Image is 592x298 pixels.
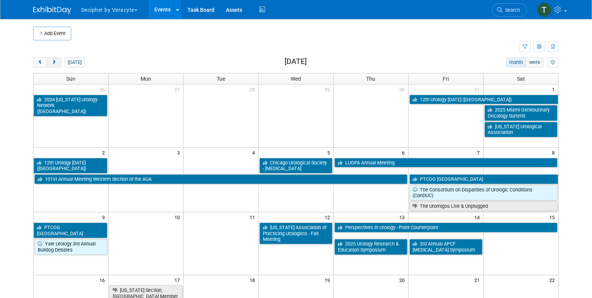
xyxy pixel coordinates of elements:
[334,223,558,233] a: Perspectives in Urology - Point Counterpoint
[34,239,107,255] a: Yale Urology 3rd Annual Bulldog Debates
[251,148,258,157] span: 4
[549,212,558,222] span: 15
[99,84,108,94] span: 26
[502,7,520,13] span: Search
[550,60,555,65] i: Personalize Calendar
[99,275,108,285] span: 16
[410,239,483,255] a: 3rd Annual APCF [MEDICAL_DATA] Symposium
[34,174,408,184] a: 101st Annual Meeting Western Section of the AUA
[366,76,376,82] span: Thu
[517,76,525,82] span: Sat
[410,174,558,184] a: PTCOG [GEOGRAPHIC_DATA]
[549,275,558,285] span: 22
[34,158,107,174] a: 12th Urology [DATE] ([GEOGRAPHIC_DATA])
[324,212,333,222] span: 12
[66,76,75,82] span: Sun
[324,84,333,94] span: 29
[47,57,61,67] button: next
[399,212,408,222] span: 13
[34,95,107,116] a: 2024 [US_STATE] Urology Network ([GEOGRAPHIC_DATA])
[174,212,183,222] span: 10
[249,275,258,285] span: 18
[176,148,183,157] span: 3
[526,57,544,67] button: week
[33,6,71,14] img: ExhibitDay
[485,122,558,137] a: [US_STATE] Urological Association
[474,212,483,222] span: 14
[101,148,108,157] span: 2
[410,201,558,211] a: The Uromigos Live & Unplugged
[141,76,151,82] span: Mon
[34,223,107,238] a: PTCOG [GEOGRAPHIC_DATA]
[492,3,527,17] a: Search
[324,275,333,285] span: 19
[174,84,183,94] span: 27
[334,239,408,255] a: 2025 Urology Research & Education Symposium
[474,84,483,94] span: 31
[399,275,408,285] span: 20
[485,105,558,121] a: 2025 Miami Genitourinary Oncology Summit
[443,76,449,82] span: Fri
[249,84,258,94] span: 28
[259,223,333,244] a: [US_STATE] Association of Practicing Urologists - Fall Meeting
[399,84,408,94] span: 30
[65,57,85,67] button: [DATE]
[410,95,558,105] a: 12th Urology [DATE] ([GEOGRAPHIC_DATA])
[285,57,307,66] h2: [DATE]
[249,212,258,222] span: 11
[474,275,483,285] span: 21
[410,185,558,201] a: The Consortium on Disparities of Urologic Conditions (ConDUC)
[477,148,483,157] span: 7
[334,158,558,168] a: LUGPA Annual Meeting
[101,212,108,222] span: 9
[506,57,526,67] button: month
[174,275,183,285] span: 17
[33,57,47,67] button: prev
[402,148,408,157] span: 6
[259,158,333,174] a: Chicago Urological Society - [MEDICAL_DATA]
[326,148,333,157] span: 5
[552,84,558,94] span: 1
[217,76,225,82] span: Tue
[537,3,552,17] img: Tony Alvarado
[552,148,558,157] span: 8
[33,27,71,40] button: Add Event
[291,76,301,82] span: Wed
[547,57,559,67] button: myCustomButton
